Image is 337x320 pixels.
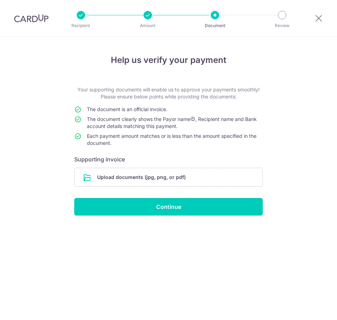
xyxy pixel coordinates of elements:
[87,133,256,146] span: Each payment amount matches or is less than the amount specified in the document.
[61,22,101,29] p: Recipient
[292,299,330,316] iframe: Opens a widget where you can find more information
[128,22,167,29] p: Amount
[87,106,167,112] span: The document is an official invoice.
[195,22,235,29] p: Document
[74,54,263,66] h4: Help us verify your payment
[14,14,49,23] img: CardUp
[74,155,263,164] h6: Supporting invoice
[74,168,263,187] div: Upload documents (jpg, png, or pdf)
[74,198,263,216] input: Continue
[87,116,257,129] span: The document clearly shows the Payor name , Recipient name and Bank account details matching this...
[262,22,302,29] p: Review
[74,86,263,100] p: Your supporting documents will enable us to approve your payments smoothly! Please ensure below p...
